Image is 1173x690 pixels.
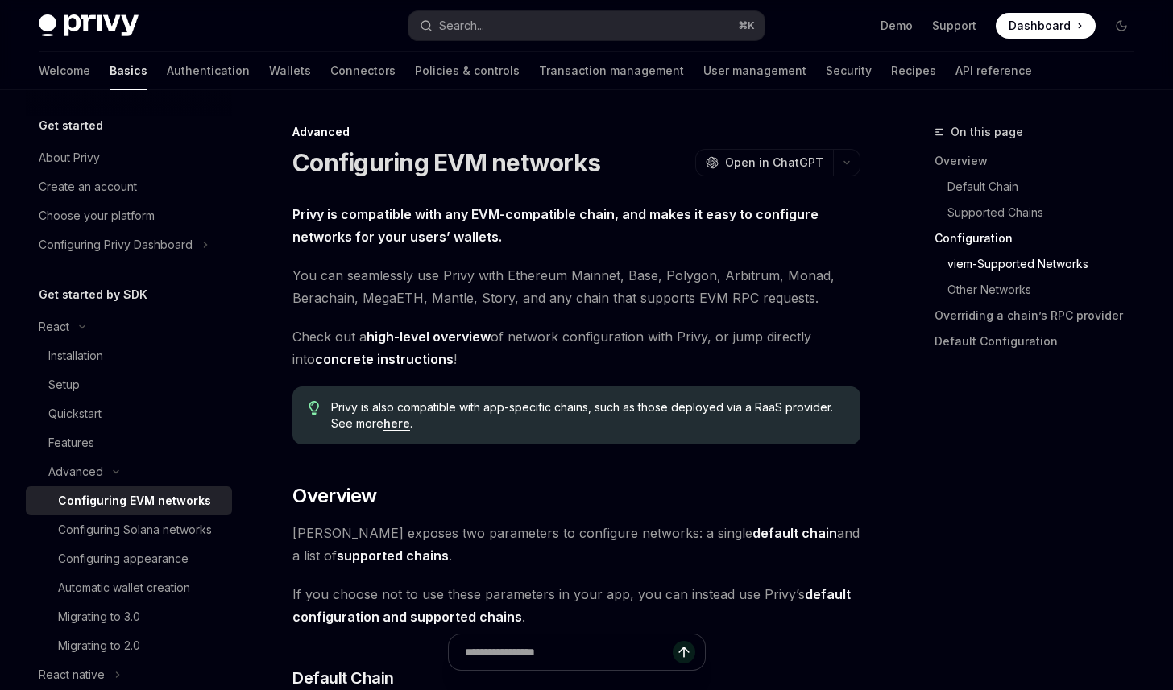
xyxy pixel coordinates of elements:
[26,341,232,370] a: Installation
[935,328,1147,354] a: Default Configuration
[935,200,1147,225] a: Supported Chains
[48,462,103,481] div: Advanced
[367,328,491,345] a: high-level overview
[673,641,695,663] button: Send message
[415,52,520,90] a: Policies & controls
[292,583,860,628] span: If you choose not to use these parameters in your app, you can instead use Privy’s .
[26,660,232,689] button: React native
[26,486,232,515] a: Configuring EVM networks
[1109,13,1134,39] button: Toggle dark mode
[408,11,765,40] button: Search...⌘K
[309,401,320,415] svg: Tip
[752,525,837,542] a: default chain
[935,225,1147,251] a: Configuration
[39,665,105,684] div: React native
[26,230,232,259] button: Configuring Privy Dashboard
[39,285,147,304] h5: Get started by SDK
[58,520,212,539] div: Configuring Solana networks
[935,148,1147,174] a: Overview
[935,174,1147,200] a: Default Chain
[39,177,137,196] div: Create an account
[167,52,250,90] a: Authentication
[26,312,232,341] button: React
[881,18,913,34] a: Demo
[439,16,484,35] div: Search...
[292,483,376,509] span: Overview
[26,515,232,544] a: Configuring Solana networks
[315,351,454,368] a: concrete instructions
[26,172,232,201] a: Create an account
[752,525,837,541] strong: default chain
[292,148,600,177] h1: Configuring EVM networks
[292,124,860,140] div: Advanced
[465,634,673,670] input: Ask a question...
[48,404,102,424] div: Quickstart
[292,522,860,567] span: [PERSON_NAME] exposes two parameters to configure networks: a single and a list of .
[996,13,1096,39] a: Dashboard
[891,52,936,90] a: Recipes
[26,573,232,602] a: Automatic wallet creation
[48,375,80,395] div: Setup
[695,149,833,176] button: Open in ChatGPT
[292,264,860,309] span: You can seamlessly use Privy with Ethereum Mainnet, Base, Polygon, Arbitrum, Monad, Berachain, Me...
[951,122,1023,142] span: On this page
[935,277,1147,303] a: Other Networks
[58,607,140,626] div: Migrating to 3.0
[337,547,449,564] strong: supported chains
[1009,18,1071,34] span: Dashboard
[39,206,155,225] div: Choose your platform
[26,143,232,172] a: About Privy
[725,155,823,171] span: Open in ChatGPT
[26,631,232,660] a: Migrating to 2.0
[39,52,90,90] a: Welcome
[26,370,232,399] a: Setup
[58,549,189,568] div: Configuring appearance
[935,303,1147,328] a: Overriding a chain’s RPC provider
[39,148,100,167] div: About Privy
[39,317,69,337] div: React
[269,52,311,90] a: Wallets
[48,346,103,366] div: Installation
[39,14,139,37] img: dark logo
[331,399,844,432] span: Privy is also compatible with app-specific chains, such as those deployed via a RaaS provider. Se...
[26,457,232,486] button: Advanced
[26,602,232,631] a: Migrating to 3.0
[39,116,103,135] h5: Get started
[932,18,976,34] a: Support
[110,52,147,90] a: Basics
[330,52,396,90] a: Connectors
[58,636,140,655] div: Migrating to 2.0
[826,52,872,90] a: Security
[39,235,193,254] div: Configuring Privy Dashboard
[703,52,806,90] a: User management
[48,433,94,452] div: Features
[26,428,232,457] a: Features
[292,206,819,245] strong: Privy is compatible with any EVM-compatible chain, and makes it easy to configure networks for yo...
[26,201,232,230] a: Choose your platform
[738,19,755,32] span: ⌘ K
[955,52,1032,90] a: API reference
[292,325,860,370] span: Check out a of network configuration with Privy, or jump directly into !
[58,578,190,597] div: Automatic wallet creation
[337,547,449,564] a: supported chains
[539,52,684,90] a: Transaction management
[58,491,211,510] div: Configuring EVM networks
[935,251,1147,277] a: viem-Supported Networks
[26,544,232,573] a: Configuring appearance
[26,399,232,428] a: Quickstart
[383,416,410,431] a: here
